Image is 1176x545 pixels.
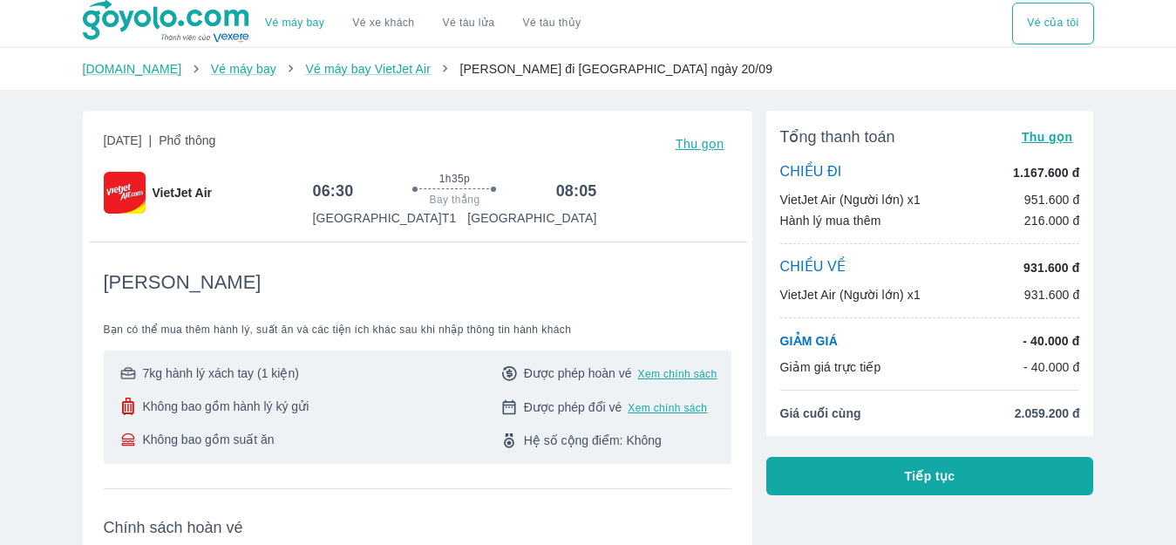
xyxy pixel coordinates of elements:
p: 951.600 đ [1024,191,1080,208]
span: | [149,133,153,147]
span: Tiếp tục [905,467,955,485]
p: Giảm giá trực tiếp [780,358,881,376]
span: Không bao gồm suất ăn [142,431,274,448]
p: [GEOGRAPHIC_DATA] T1 [312,209,456,227]
p: - 40.000 đ [1023,358,1080,376]
p: 216.000 đ [1024,212,1080,229]
h6: 06:30 [312,181,353,201]
p: [GEOGRAPHIC_DATA] [467,209,596,227]
p: CHIỀU VỀ [780,258,846,277]
span: [DATE] [104,132,216,156]
span: Thu gọn [1022,130,1073,144]
p: - 40.000 đ [1023,332,1079,350]
p: 1.167.600 đ [1013,164,1079,181]
span: Bạn có thể mua thêm hành lý, suất ăn và các tiện ích khác sau khi nhập thông tin hành khách [104,323,731,337]
h6: 08:05 [556,181,597,201]
span: Chính sách hoàn vé [104,517,731,538]
span: [PERSON_NAME] [104,270,262,295]
span: Thu gọn [676,137,724,151]
a: Vé máy bay [211,62,276,76]
a: Vé máy bay [265,17,324,30]
span: 2.059.200 đ [1015,405,1080,422]
p: GIẢM GIÁ [780,332,838,350]
span: Phổ thông [159,133,215,147]
div: choose transportation mode [251,3,595,44]
button: Vé của tôi [1012,3,1093,44]
p: VietJet Air (Người lớn) x1 [780,191,921,208]
span: Bay thẳng [430,193,480,207]
span: Giá cuối cùng [780,405,861,422]
a: [DOMAIN_NAME] [83,62,182,76]
span: 7kg hành lý xách tay (1 kiện) [142,364,298,382]
a: Vé máy bay VietJet Air [305,62,430,76]
nav: breadcrumb [83,60,1094,78]
p: Hành lý mua thêm [780,212,881,229]
button: Tiếp tục [766,457,1094,495]
button: Xem chính sách [628,401,707,415]
button: Vé tàu thủy [508,3,595,44]
div: choose transportation mode [1012,3,1093,44]
span: Được phép đổi vé [524,399,622,416]
span: VietJet Air [153,184,212,201]
button: Xem chính sách [638,367,717,381]
button: Thu gọn [669,132,731,156]
span: 1h35p [439,172,470,186]
span: Tổng thanh toán [780,126,895,147]
p: CHIỀU ĐI [780,163,842,182]
p: VietJet Air (Người lớn) x1 [780,286,921,303]
a: Vé xe khách [352,17,414,30]
p: 931.600 đ [1023,259,1079,276]
span: Được phép hoàn vé [524,364,632,382]
p: 931.600 đ [1024,286,1080,303]
span: [PERSON_NAME] đi [GEOGRAPHIC_DATA] ngày 20/09 [459,62,772,76]
span: Không bao gồm hành lý ký gửi [142,398,309,415]
button: Thu gọn [1015,125,1080,149]
span: Hệ số cộng điểm: Không [524,432,662,449]
a: Vé tàu lửa [429,3,509,44]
